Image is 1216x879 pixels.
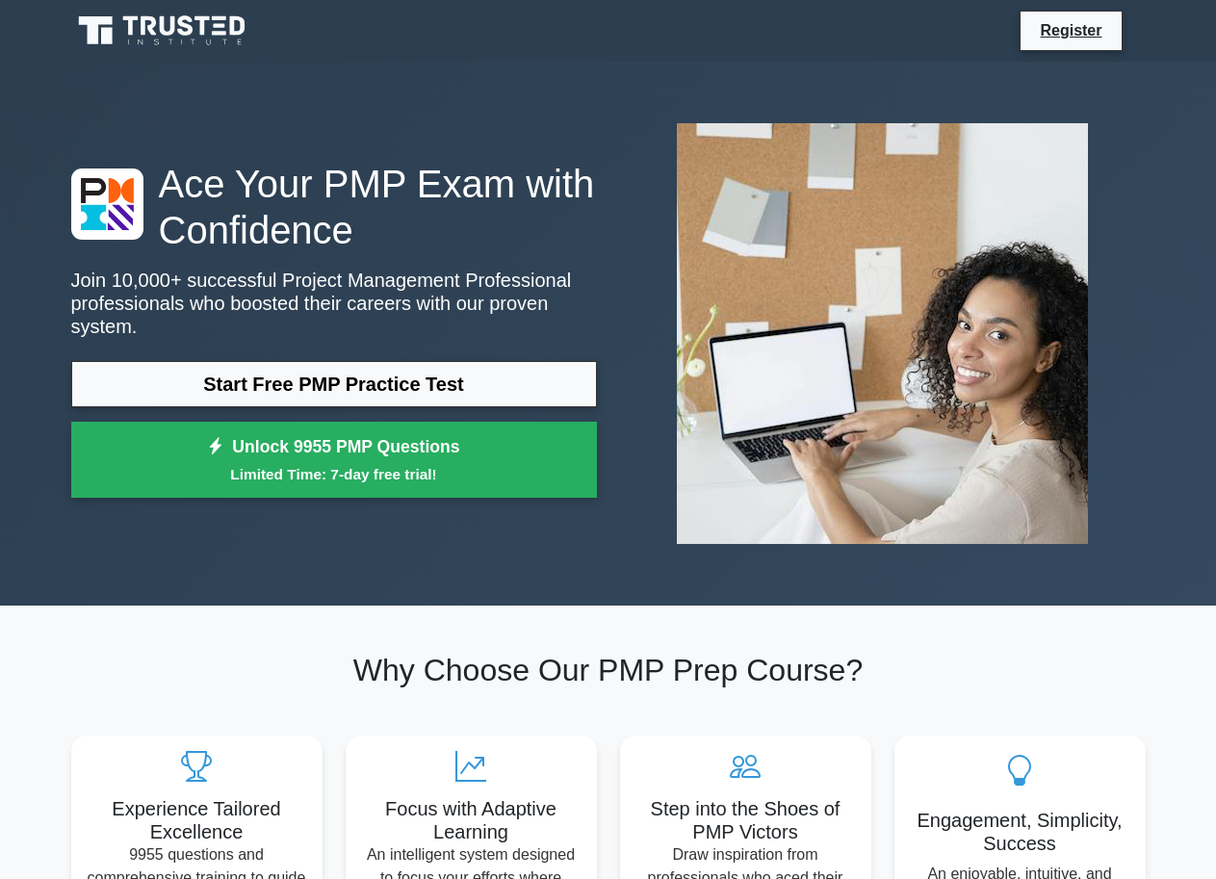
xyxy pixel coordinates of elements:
h5: Experience Tailored Excellence [87,797,307,843]
a: Register [1028,18,1113,42]
h1: Ace Your PMP Exam with Confidence [71,161,597,253]
h5: Step into the Shoes of PMP Victors [635,797,856,843]
h5: Engagement, Simplicity, Success [910,809,1130,855]
small: Limited Time: 7-day free trial! [95,463,573,485]
h5: Focus with Adaptive Learning [361,797,582,843]
a: Start Free PMP Practice Test [71,361,597,407]
a: Unlock 9955 PMP QuestionsLimited Time: 7-day free trial! [71,422,597,499]
p: Join 10,000+ successful Project Management Professional professionals who boosted their careers w... [71,269,597,338]
h2: Why Choose Our PMP Prep Course? [71,652,1146,688]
